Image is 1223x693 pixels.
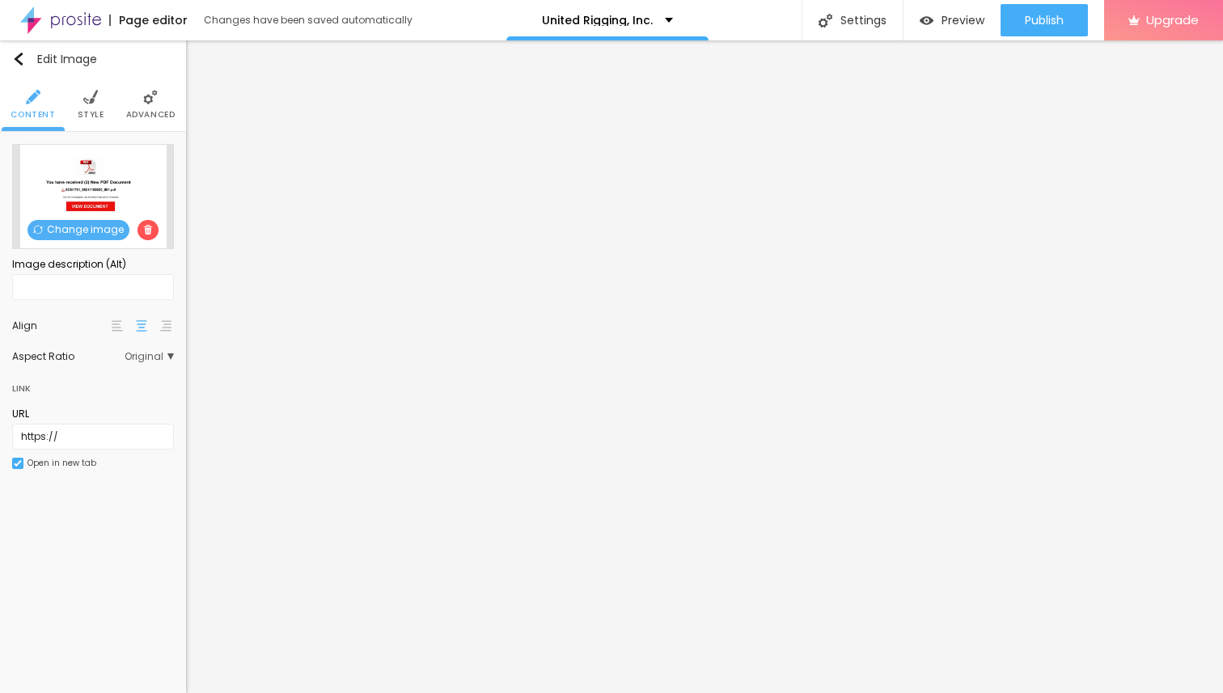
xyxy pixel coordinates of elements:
[83,90,98,104] img: Icone
[12,407,174,421] div: URL
[12,379,31,397] div: Link
[12,352,125,361] div: Aspect Ratio
[920,14,933,27] img: view-1.svg
[125,352,174,361] span: Original
[160,320,171,332] img: paragraph-right-align.svg
[12,53,25,65] img: Icone
[126,111,176,119] span: Advanced
[1146,13,1199,27] span: Upgrade
[33,225,43,235] img: Icone
[78,111,104,119] span: Style
[28,459,96,467] div: Open in new tab
[903,4,1001,36] button: Preview
[112,320,123,332] img: paragraph-left-align.svg
[12,53,97,65] div: Edit Image
[12,370,174,399] div: Link
[28,220,129,240] span: Change image
[942,14,984,27] span: Preview
[542,15,653,26] p: United Rigging, Inc.
[819,14,832,27] img: Icone
[1001,4,1088,36] button: Publish
[14,459,22,467] img: Icone
[12,321,109,331] div: Align
[26,90,40,104] img: Icone
[186,40,1223,693] iframe: Editor
[109,15,188,26] div: Page editor
[1025,14,1064,27] span: Publish
[12,257,174,272] div: Image description (Alt)
[11,111,55,119] span: Content
[204,15,413,25] div: Changes have been saved automatically
[136,320,147,332] img: paragraph-center-align.svg
[143,90,158,104] img: Icone
[143,225,153,235] img: Icone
